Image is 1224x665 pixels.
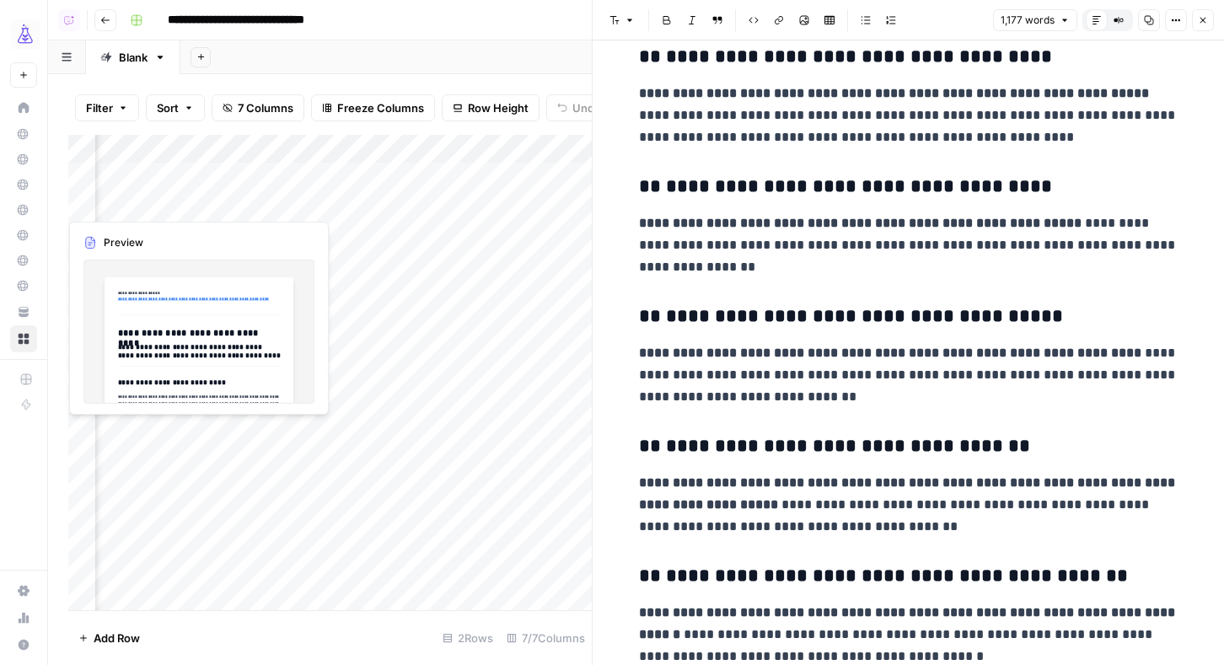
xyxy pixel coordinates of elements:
[10,604,37,631] a: Usage
[1001,13,1055,28] span: 1,177 words
[119,49,148,66] div: Blank
[68,625,150,652] button: Add Row
[546,94,612,121] button: Undo
[10,19,40,50] img: AirOps Growth Logo
[572,99,601,116] span: Undo
[86,99,113,116] span: Filter
[75,94,139,121] button: Filter
[94,630,140,646] span: Add Row
[10,631,37,658] button: Help + Support
[500,625,592,652] div: 7/7 Columns
[212,94,304,121] button: 7 Columns
[442,94,540,121] button: Row Height
[436,625,500,652] div: 2 Rows
[146,94,205,121] button: Sort
[10,94,37,121] a: Home
[86,40,180,74] a: Blank
[10,577,37,604] a: Settings
[238,99,293,116] span: 7 Columns
[10,13,37,56] button: Workspace: AirOps Growth
[468,99,529,116] span: Row Height
[337,99,424,116] span: Freeze Columns
[993,9,1077,31] button: 1,177 words
[311,94,435,121] button: Freeze Columns
[157,99,179,116] span: Sort
[10,298,37,325] a: Your Data
[10,325,37,352] a: Browse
